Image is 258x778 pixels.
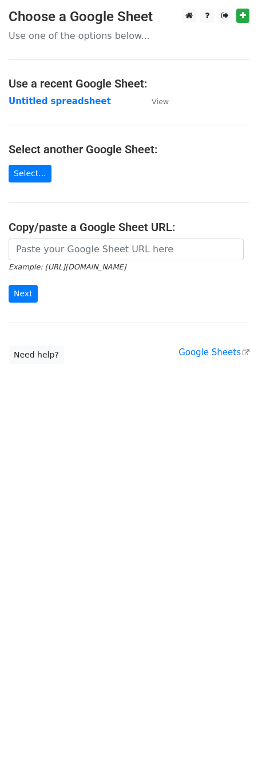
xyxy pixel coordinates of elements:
p: Use one of the options below... [9,30,249,42]
a: Select... [9,165,51,182]
a: Google Sheets [178,347,249,358]
input: Paste your Google Sheet URL here [9,239,244,260]
a: Need help? [9,346,64,364]
a: Untitled spreadsheet [9,96,111,106]
input: Next [9,285,38,303]
small: View [152,97,169,106]
h4: Copy/paste a Google Sheet URL: [9,220,249,234]
h3: Choose a Google Sheet [9,9,249,25]
small: Example: [URL][DOMAIN_NAME] [9,263,126,271]
h4: Use a recent Google Sheet: [9,77,249,90]
a: View [140,96,169,106]
h4: Select another Google Sheet: [9,142,249,156]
